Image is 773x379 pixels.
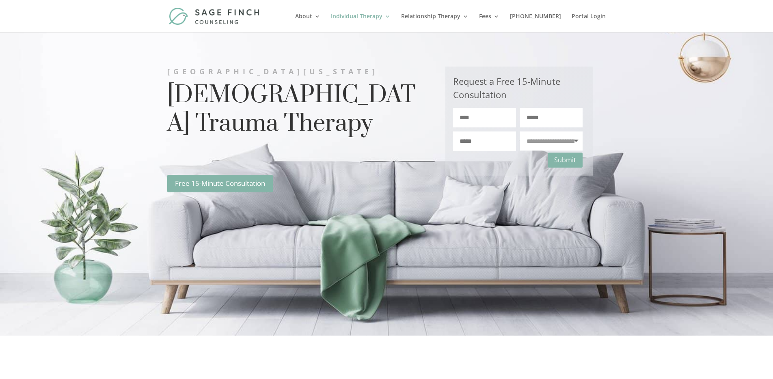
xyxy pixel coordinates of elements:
a: [PHONE_NUMBER] [510,13,561,32]
img: Sage Finch Counseling | LGBTQ+ Therapy in Plano [169,7,261,25]
a: Individual Therapy [331,13,391,32]
h1: [DEMOGRAPHIC_DATA] Trauma Therapy [167,81,421,142]
h2: [GEOGRAPHIC_DATA][US_STATE] [167,66,421,81]
a: About [295,13,320,32]
button: Submit [548,153,583,168]
a: Fees [479,13,499,32]
a: Free 15-Minute Consultation [167,175,273,192]
h3: Request a Free 15-Minute Consultation [453,75,583,108]
a: Portal Login [572,13,606,32]
a: Relationship Therapy [401,13,469,32]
